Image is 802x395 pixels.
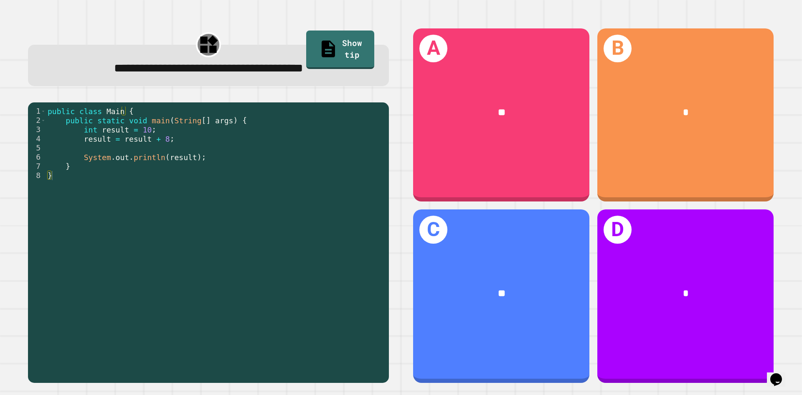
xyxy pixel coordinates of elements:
h1: D [604,216,632,244]
div: 2 [28,116,46,125]
div: 6 [28,153,46,162]
div: 4 [28,134,46,143]
div: 7 [28,162,46,171]
div: 1 [28,107,46,116]
div: 3 [28,125,46,134]
h1: A [419,35,447,63]
span: Toggle code folding, rows 2 through 7 [41,116,46,125]
div: 8 [28,171,46,180]
iframe: chat widget [767,362,794,387]
h1: C [419,216,447,244]
h1: B [604,35,632,63]
div: 5 [28,143,46,153]
span: Toggle code folding, rows 1 through 8 [41,107,46,116]
a: Show tip [306,31,374,69]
